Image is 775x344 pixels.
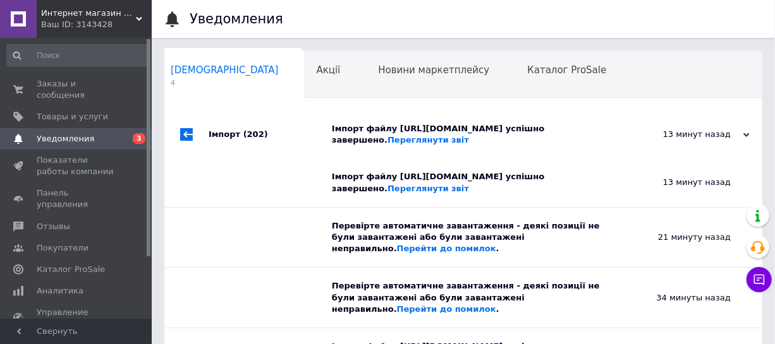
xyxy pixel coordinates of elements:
[37,307,117,329] span: Управление сайтом
[397,304,496,314] a: Перейти до помилок
[623,129,750,140] div: 13 минут назад
[527,64,606,76] span: Каталог ProSale
[190,11,283,27] h1: Уведомления
[6,44,149,67] input: Поиск
[37,111,108,122] span: Товары и услуги
[37,155,117,177] span: Показатели работы компании
[387,184,469,193] a: Переглянути звіт
[37,221,70,232] span: Отзывы
[747,267,772,292] button: Чат с покупателем
[378,64,489,76] span: Новини маркетплейсу
[37,264,105,275] span: Каталог ProSale
[37,78,117,101] span: Заказы и сообщения
[604,158,762,206] div: 13 минут назад
[41,8,136,19] span: Интернет магазин Авто +
[317,64,341,76] span: Акції
[37,242,88,254] span: Покупатели
[171,64,279,76] span: [DEMOGRAPHIC_DATA]
[243,129,268,139] span: (202)
[604,268,762,328] div: 34 минуты назад
[41,19,152,30] div: Ваш ID: 3143428
[332,220,604,255] div: Перевірте автоматичне завантаження - деякі позиції не були завантажені або були завантажені непра...
[332,123,623,146] div: Імпорт файлу [URL][DOMAIN_NAME] успішно завершено.
[133,133,145,144] span: 3
[171,78,279,88] span: 4
[387,135,469,145] a: Переглянути звіт
[209,110,332,158] div: Імпорт
[332,280,604,315] div: Перевірте автоматичне завантаження - деякі позиції не були завантажені або були завантажені непра...
[37,187,117,210] span: Панель управления
[604,208,762,268] div: 21 минуту назад
[332,171,604,194] div: Імпорт файлу [URL][DOMAIN_NAME] успішно завершено.
[37,285,83,297] span: Аналитика
[37,133,94,145] span: Уведомления
[397,244,496,253] a: Перейти до помилок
